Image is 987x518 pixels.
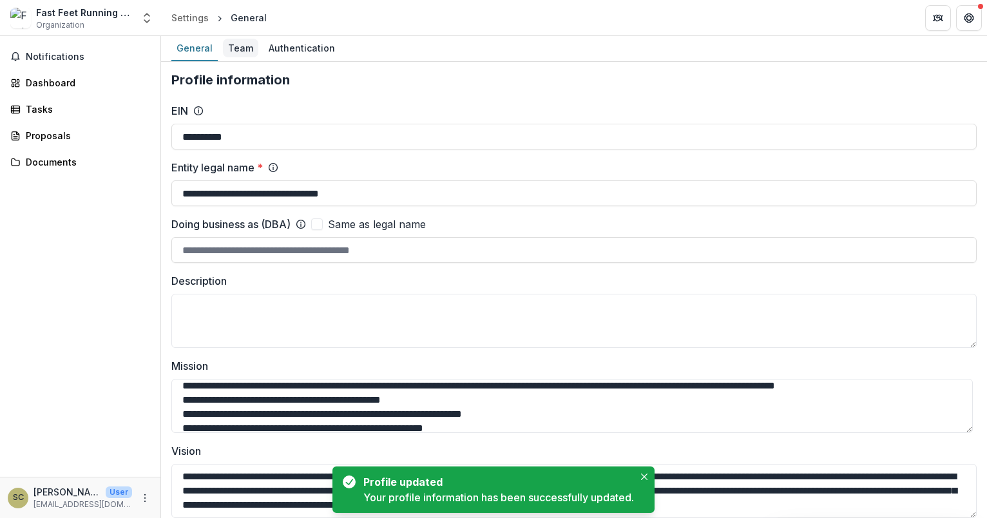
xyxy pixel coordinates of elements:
span: Organization [36,19,84,31]
button: Notifications [5,46,155,67]
label: EIN [171,103,188,119]
button: Partners [925,5,951,31]
button: Close [637,469,652,484]
span: Notifications [26,52,150,62]
div: Dashboard [26,76,145,90]
label: Doing business as (DBA) [171,216,291,232]
label: Description [171,273,969,289]
p: User [106,486,132,498]
div: Profile updated [363,474,629,490]
a: Authentication [264,36,340,61]
div: Suzie Clinchy [13,494,24,502]
label: Mission [171,358,969,374]
div: Documents [26,155,145,169]
img: Fast Feet Running and Athletics Inc [10,8,31,28]
a: General [171,36,218,61]
button: More [137,490,153,506]
div: Settings [171,11,209,24]
div: Your profile information has been successfully updated. [363,490,634,505]
button: Open entity switcher [138,5,156,31]
a: Proposals [5,125,155,146]
label: Vision [171,443,969,459]
p: [EMAIL_ADDRESS][DOMAIN_NAME] [34,499,132,510]
a: Tasks [5,99,155,120]
div: Team [223,39,258,57]
h2: Profile information [171,72,977,88]
div: General [231,11,267,24]
a: Dashboard [5,72,155,93]
button: Get Help [956,5,982,31]
p: [PERSON_NAME] [34,485,101,499]
div: Tasks [26,102,145,116]
a: Settings [166,8,214,27]
nav: breadcrumb [166,8,272,27]
span: Same as legal name [328,216,426,232]
a: Documents [5,151,155,173]
div: Fast Feet Running and Athletics Inc [36,6,133,19]
label: Entity legal name [171,160,263,175]
a: Team [223,36,258,61]
div: General [171,39,218,57]
div: Authentication [264,39,340,57]
div: Proposals [26,129,145,142]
